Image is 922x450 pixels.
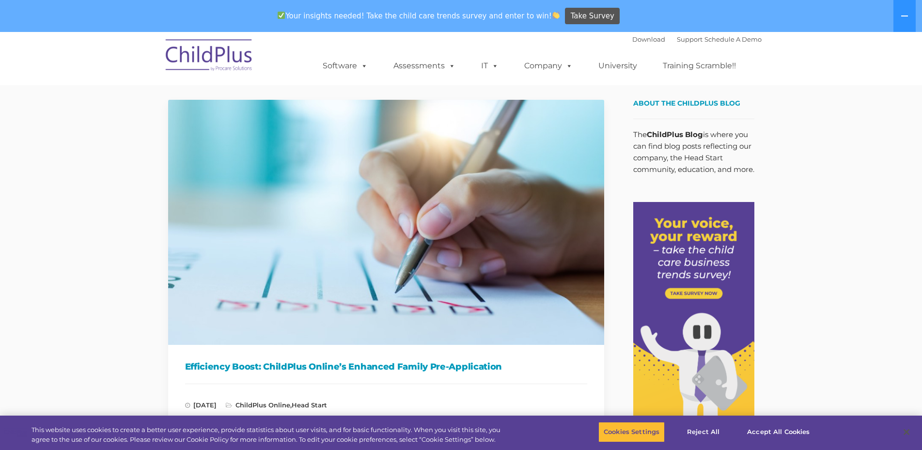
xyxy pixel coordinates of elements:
[632,35,665,43] a: Download
[742,422,815,442] button: Accept All Cookies
[571,8,614,25] span: Take Survey
[598,422,665,442] button: Cookies Settings
[185,359,587,374] h1: Efficiency Boost: ChildPlus Online’s Enhanced Family Pre-Application
[647,130,703,139] strong: ChildPlus Blog
[515,56,582,76] a: Company
[633,129,754,175] p: The is where you can find blog posts reflecting our company, the Head Start community, education,...
[274,6,564,25] span: Your insights needed! Take the child care trends survey and enter to win!
[226,401,327,409] span: ,
[632,35,762,43] font: |
[31,425,507,444] div: This website uses cookies to create a better user experience, provide statistics about user visit...
[704,35,762,43] a: Schedule A Demo
[278,12,285,19] img: ✅
[313,56,377,76] a: Software
[633,99,740,108] span: About the ChildPlus Blog
[589,56,647,76] a: University
[235,401,290,409] a: ChildPlus Online
[653,56,746,76] a: Training Scramble!!
[552,12,560,19] img: 👏
[673,422,734,442] button: Reject All
[471,56,508,76] a: IT
[565,8,620,25] a: Take Survey
[292,401,327,409] a: Head Start
[168,100,604,345] img: Efficiency Boost: ChildPlus Online's Enhanced Family Pre-Application Process - Streamlining Appli...
[384,56,465,76] a: Assessments
[185,401,217,409] span: [DATE]
[161,32,258,81] img: ChildPlus by Procare Solutions
[896,421,917,443] button: Close
[677,35,703,43] a: Support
